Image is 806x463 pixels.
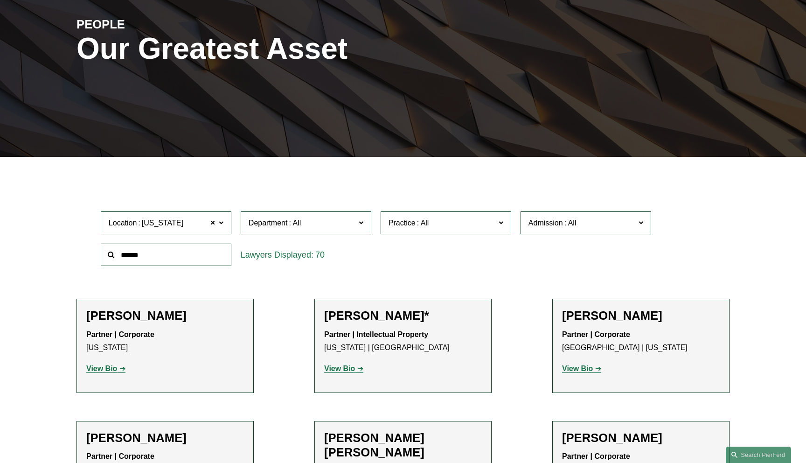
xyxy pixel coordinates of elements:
[562,431,720,445] h2: [PERSON_NAME]
[86,365,125,372] a: View Bio
[315,250,325,260] span: 70
[389,219,416,227] span: Practice
[324,330,428,338] strong: Partner | Intellectual Property
[249,219,288,227] span: Department
[324,365,355,372] strong: View Bio
[86,452,154,460] strong: Partner | Corporate
[76,32,512,66] h1: Our Greatest Asset
[86,328,244,355] p: [US_STATE]
[324,328,482,355] p: [US_STATE] | [GEOGRAPHIC_DATA]
[562,309,720,323] h2: [PERSON_NAME]
[726,447,791,463] a: Search this site
[562,452,630,460] strong: Partner | Corporate
[562,365,601,372] a: View Bio
[324,431,482,460] h2: [PERSON_NAME] [PERSON_NAME]
[528,219,563,227] span: Admission
[109,219,137,227] span: Location
[324,365,363,372] a: View Bio
[562,328,720,355] p: [GEOGRAPHIC_DATA] | [US_STATE]
[86,330,154,338] strong: Partner | Corporate
[562,365,593,372] strong: View Bio
[142,217,183,229] span: [US_STATE]
[76,17,240,32] h4: PEOPLE
[324,309,482,323] h2: [PERSON_NAME]*
[86,365,117,372] strong: View Bio
[86,309,244,323] h2: [PERSON_NAME]
[86,431,244,445] h2: [PERSON_NAME]
[562,330,630,338] strong: Partner | Corporate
